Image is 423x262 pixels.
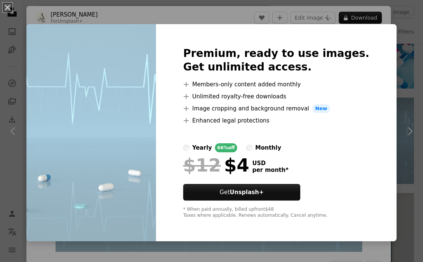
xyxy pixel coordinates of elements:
[183,80,369,89] li: Members-only content added monthly
[183,116,369,125] li: Enhanced legal protections
[230,189,264,196] strong: Unsplash+
[183,184,300,201] button: GetUnsplash+
[246,145,252,151] input: monthly
[312,104,330,113] span: New
[183,104,369,113] li: Image cropping and background removal
[183,155,221,175] span: $12
[215,143,237,152] div: 66% off
[183,207,369,219] div: * When paid annually, billed upfront $48 Taxes where applicable. Renews automatically. Cancel any...
[252,167,289,173] span: per month *
[183,155,249,175] div: $4
[192,143,212,152] div: yearly
[183,145,189,151] input: yearly66%off
[183,92,369,101] li: Unlimited royalty-free downloads
[252,160,289,167] span: USD
[183,47,369,74] h2: Premium, ready to use images. Get unlimited access.
[26,24,156,241] img: premium_photo-1668487827029-2bd54133c303
[255,143,281,152] div: monthly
